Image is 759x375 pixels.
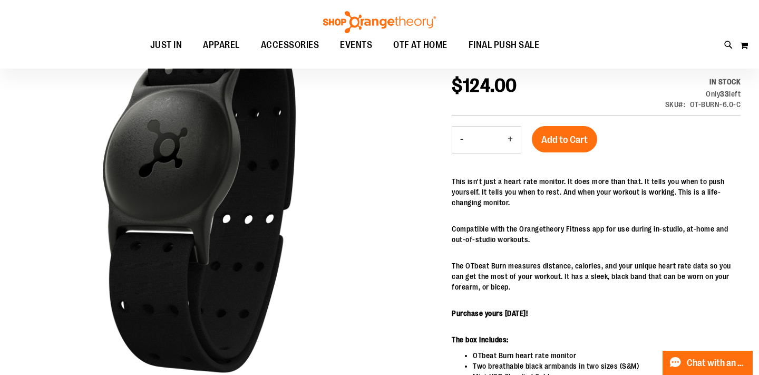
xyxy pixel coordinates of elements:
li: Two breathable black armbands in two sizes (S&M) [473,361,741,371]
div: Main view of OTBeat Burn 6.0-C [18,13,379,374]
button: Add to Cart [532,126,597,152]
button: Chat with an Expert [663,351,753,375]
b: The box includes: [452,335,509,344]
img: Main view of OTBeat Burn 6.0-C [18,12,379,373]
span: Chat with an Expert [687,358,746,368]
span: ACCESSORIES [261,33,319,57]
span: FINAL PUSH SALE [469,33,540,57]
strong: 33 [720,90,729,98]
strong: SKU [665,100,686,109]
img: Shop Orangetheory [322,11,437,33]
div: Availability [665,76,741,87]
span: JUST IN [150,33,182,57]
div: Only 33 left [665,89,741,99]
span: OTF AT HOME [393,33,447,57]
span: EVENTS [340,33,372,57]
p: Compatible with the Orangetheory Fitness app for use during in-studio, at-home and out-of-studio ... [452,224,741,245]
span: APPAREL [203,33,240,57]
div: OT-BURN-6.0-C [690,99,741,110]
div: carousel [18,13,379,374]
span: In stock [709,78,741,86]
li: OTbeat Burn heart rate monitor [473,350,741,361]
b: Purchase yours [DATE]! [452,309,528,318]
button: Decrease product quantity [452,127,471,153]
p: The OTbeat Burn measures distance, calories, and your unique heart rate data so you can get the m... [452,261,741,292]
p: This isn't just a heart rate monitor. It does more than that. It tells you when to push yourself.... [452,176,741,208]
span: $124.00 [452,75,517,97]
button: Increase product quantity [500,127,521,153]
input: Product quantity [471,127,500,152]
span: Add to Cart [541,134,588,146]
